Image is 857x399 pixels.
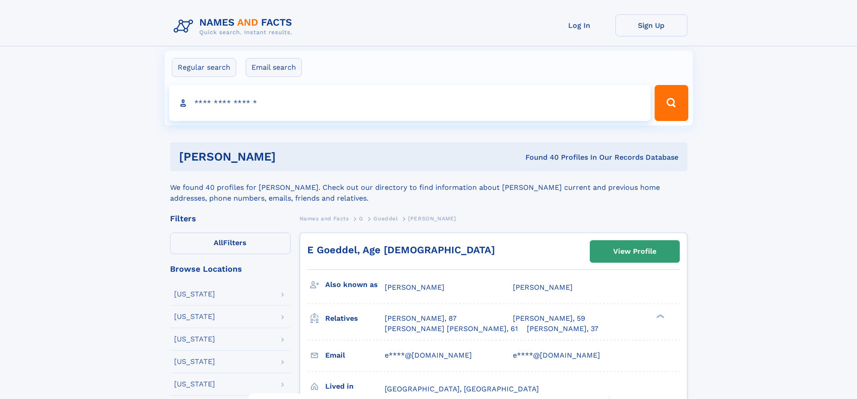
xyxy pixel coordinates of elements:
[170,265,291,273] div: Browse Locations
[307,244,495,256] a: E Goeddel, Age [DEMOGRAPHIC_DATA]
[513,283,573,291] span: [PERSON_NAME]
[325,379,385,394] h3: Lived in
[179,151,401,162] h1: [PERSON_NAME]
[655,85,688,121] button: Search Button
[373,213,398,224] a: Goeddel
[527,324,598,334] a: [PERSON_NAME], 37
[169,85,651,121] input: search input
[615,14,687,36] a: Sign Up
[170,14,300,39] img: Logo Names and Facts
[174,358,215,365] div: [US_STATE]
[174,381,215,388] div: [US_STATE]
[325,311,385,326] h3: Relatives
[654,314,665,319] div: ❯
[385,385,539,393] span: [GEOGRAPHIC_DATA], [GEOGRAPHIC_DATA]
[170,233,291,254] label: Filters
[359,213,363,224] a: G
[325,348,385,363] h3: Email
[300,213,349,224] a: Names and Facts
[246,58,302,77] label: Email search
[170,215,291,223] div: Filters
[172,58,236,77] label: Regular search
[325,277,385,292] h3: Also known as
[174,336,215,343] div: [US_STATE]
[174,313,215,320] div: [US_STATE]
[590,241,679,262] a: View Profile
[385,283,444,291] span: [PERSON_NAME]
[214,238,223,247] span: All
[174,291,215,298] div: [US_STATE]
[400,152,678,162] div: Found 40 Profiles In Our Records Database
[513,314,585,323] a: [PERSON_NAME], 59
[385,324,518,334] a: [PERSON_NAME] [PERSON_NAME], 61
[170,171,687,204] div: We found 40 profiles for [PERSON_NAME]. Check out our directory to find information about [PERSON...
[359,215,363,222] span: G
[613,241,656,262] div: View Profile
[543,14,615,36] a: Log In
[408,215,456,222] span: [PERSON_NAME]
[385,314,457,323] a: [PERSON_NAME], 87
[373,215,398,222] span: Goeddel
